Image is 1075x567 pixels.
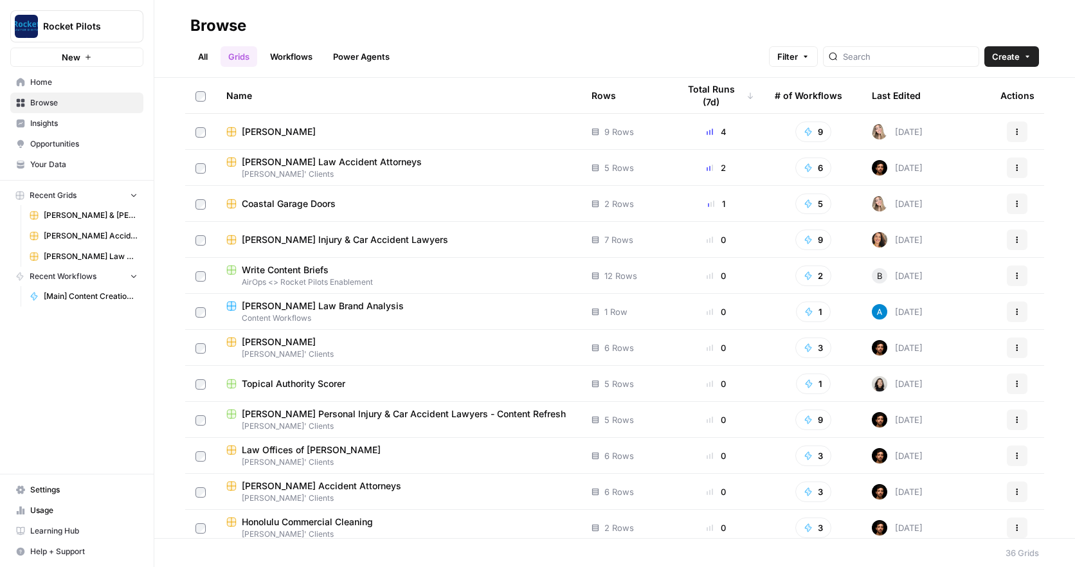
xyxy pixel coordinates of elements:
[226,264,571,288] a: Write Content BriefsAirOps <> Rocket Pilots Enablement
[592,78,616,113] div: Rows
[262,46,320,67] a: Workflows
[843,50,973,63] input: Search
[678,125,754,138] div: 4
[242,125,316,138] span: [PERSON_NAME]
[10,500,143,521] a: Usage
[604,161,634,174] span: 5 Rows
[872,340,923,355] div: [DATE]
[242,516,373,528] span: Honolulu Commercial Cleaning
[795,194,831,214] button: 5
[24,226,143,246] a: [PERSON_NAME] Accident Attorneys
[604,413,634,426] span: 5 Rows
[325,46,397,67] a: Power Agents
[796,301,831,322] button: 1
[604,485,634,498] span: 6 Rows
[795,157,831,178] button: 6
[226,444,571,468] a: Law Offices of [PERSON_NAME][PERSON_NAME]' Clients
[190,15,246,36] div: Browse
[872,376,923,392] div: [DATE]
[44,210,138,221] span: [PERSON_NAME] & [PERSON_NAME] [US_STATE] Car Accident Lawyers
[872,124,923,139] div: [DATE]
[678,78,754,113] div: Total Runs (7d)
[30,76,138,88] span: Home
[1006,546,1039,559] div: 36 Grids
[604,521,634,534] span: 2 Rows
[226,78,571,113] div: Name
[795,446,831,466] button: 3
[30,97,138,109] span: Browse
[242,300,404,312] span: [PERSON_NAME] Law Brand Analysis
[242,444,381,456] span: Law Offices of [PERSON_NAME]
[872,160,887,175] img: wt756mygx0n7rybn42vblmh42phm
[242,377,345,390] span: Topical Authority Scorer
[226,420,571,432] span: [PERSON_NAME]' Clients
[678,305,754,318] div: 0
[226,528,571,540] span: [PERSON_NAME]' Clients
[678,161,754,174] div: 2
[678,521,754,534] div: 0
[10,267,143,286] button: Recent Workflows
[678,413,754,426] div: 0
[242,480,401,492] span: [PERSON_NAME] Accident Attorneys
[190,46,215,67] a: All
[795,230,831,250] button: 9
[44,230,138,242] span: [PERSON_NAME] Accident Attorneys
[226,377,571,390] a: Topical Authority Scorer
[226,233,571,246] a: [PERSON_NAME] Injury & Car Accident Lawyers
[226,516,571,540] a: Honolulu Commercial Cleaning[PERSON_NAME]' Clients
[604,269,637,282] span: 12 Rows
[796,373,831,394] button: 1
[62,51,80,64] span: New
[30,159,138,170] span: Your Data
[226,276,571,288] span: AirOps <> Rocket Pilots Enablement
[15,15,38,38] img: Rocket Pilots Logo
[769,46,818,67] button: Filter
[30,118,138,129] span: Insights
[678,485,754,498] div: 0
[604,125,634,138] span: 9 Rows
[984,46,1039,67] button: Create
[872,520,923,535] div: [DATE]
[24,286,143,307] a: [Main] Content Creation Article
[226,408,571,432] a: [PERSON_NAME] Personal Injury & Car Accident Lawyers - Content Refresh[PERSON_NAME]' Clients
[872,124,887,139] img: 5w5gfnfvi8qmvnmuepwg2tjpkkn3
[30,138,138,150] span: Opportunities
[226,168,571,180] span: [PERSON_NAME]' Clients
[872,304,923,319] div: [DATE]
[872,448,887,464] img: wt756mygx0n7rybn42vblmh42phm
[242,156,422,168] span: [PERSON_NAME] Law Accident Attorneys
[604,233,633,246] span: 7 Rows
[10,113,143,134] a: Insights
[242,264,329,276] span: Write Content Briefs
[221,46,257,67] a: Grids
[24,205,143,226] a: [PERSON_NAME] & [PERSON_NAME] [US_STATE] Car Accident Lawyers
[795,265,831,286] button: 2
[795,482,831,502] button: 3
[872,268,923,283] div: [DATE]
[226,312,571,324] span: Content Workflows
[775,78,842,113] div: # of Workflows
[604,377,634,390] span: 5 Rows
[10,521,143,541] a: Learning Hub
[242,408,566,420] span: [PERSON_NAME] Personal Injury & Car Accident Lawyers - Content Refresh
[795,337,831,358] button: 3
[678,233,754,246] div: 0
[242,197,336,210] span: Coastal Garage Doors
[226,480,571,504] a: [PERSON_NAME] Accident Attorneys[PERSON_NAME]' Clients
[795,517,831,538] button: 3
[242,233,448,246] span: [PERSON_NAME] Injury & Car Accident Lawyers
[992,50,1020,63] span: Create
[226,336,571,360] a: [PERSON_NAME][PERSON_NAME]' Clients
[795,122,831,142] button: 9
[30,525,138,537] span: Learning Hub
[10,480,143,500] a: Settings
[30,546,138,557] span: Help + Support
[872,376,887,392] img: t5ef5oef8zpw1w4g2xghobes91mw
[872,484,923,500] div: [DATE]
[872,232,923,248] div: [DATE]
[872,340,887,355] img: wt756mygx0n7rybn42vblmh42phm
[872,484,887,500] img: wt756mygx0n7rybn42vblmh42phm
[872,412,923,428] div: [DATE]
[30,505,138,516] span: Usage
[10,93,143,113] a: Browse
